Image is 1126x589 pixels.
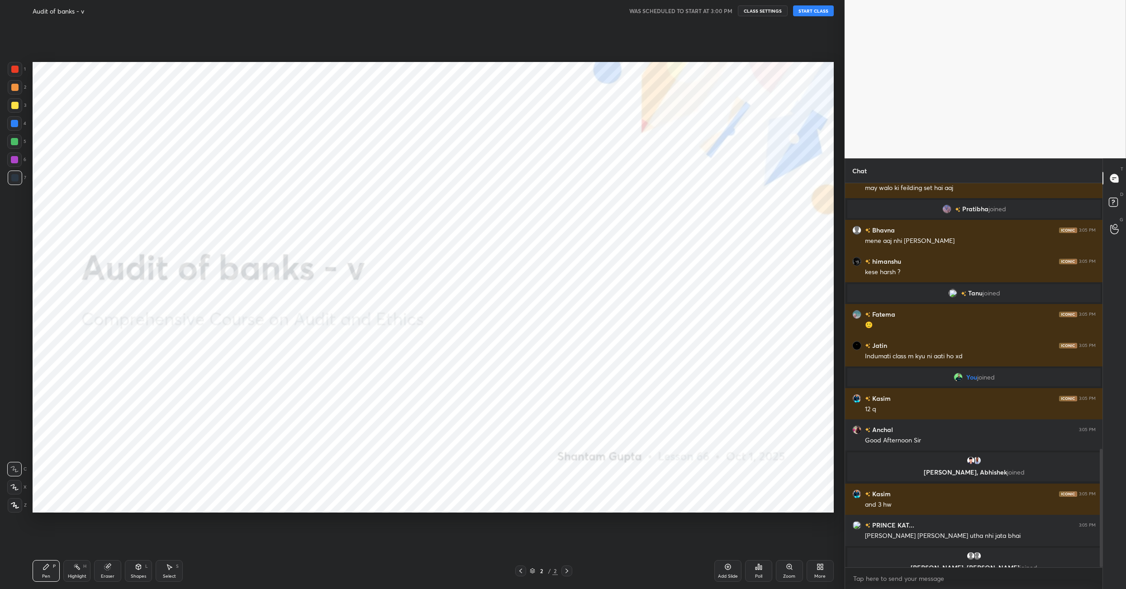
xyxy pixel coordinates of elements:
[783,574,795,579] div: Zoom
[7,480,27,494] div: X
[8,62,26,76] div: 1
[755,574,762,579] div: Poll
[1121,166,1123,172] p: T
[845,159,874,183] p: Chat
[718,574,738,579] div: Add Slide
[163,574,176,579] div: Select
[738,5,788,16] button: CLASS SETTINGS
[7,134,26,149] div: 5
[1120,216,1123,223] p: G
[793,5,834,16] button: START CLASS
[7,462,27,476] div: C
[8,80,26,95] div: 2
[8,98,26,113] div: 3
[42,574,50,579] div: Pen
[8,498,27,513] div: Z
[33,7,84,15] h4: Audit of banks - v
[548,568,551,574] div: /
[53,564,56,569] div: P
[7,116,26,131] div: 4
[7,152,26,167] div: 6
[552,567,558,575] div: 2
[537,568,546,574] div: 2
[8,171,26,185] div: 7
[101,574,114,579] div: Eraser
[145,564,148,569] div: L
[629,7,732,15] h5: WAS SCHEDULED TO START AT 3:00 PM
[68,574,86,579] div: Highlight
[814,574,826,579] div: More
[1120,191,1123,198] p: D
[845,183,1103,568] div: grid
[176,564,179,569] div: S
[83,564,86,569] div: H
[131,574,146,579] div: Shapes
